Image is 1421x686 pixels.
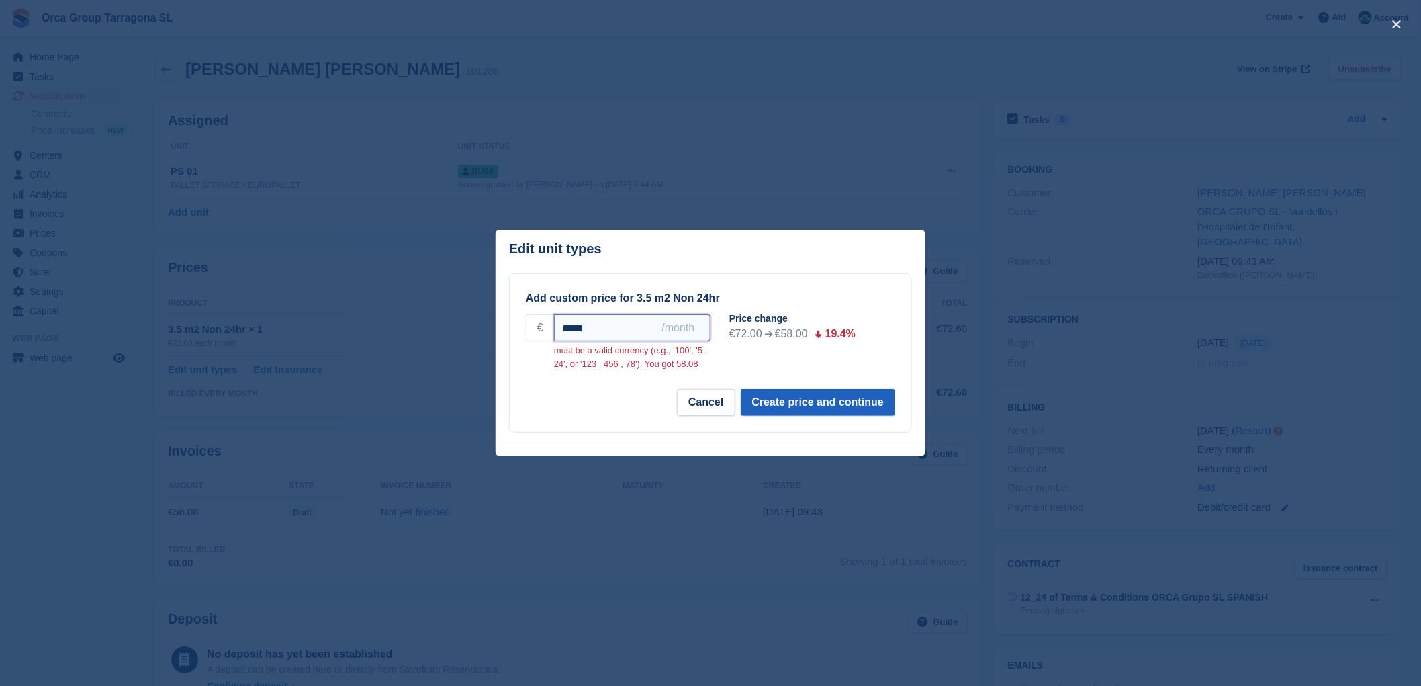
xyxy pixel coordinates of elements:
[688,396,723,408] font: Cancel
[825,328,856,339] font: 19.4%
[729,313,788,324] font: Price change
[554,345,708,369] font: must be a valid currency (e.g., '100', '5 , 24', or '123 . 456 , 78'). You got 58.08
[1386,13,1408,35] button: close
[741,389,896,416] button: Create price and continue
[526,292,720,304] font: Add custom price for 3.5 m2 Non 24hr
[677,389,735,416] button: Cancel
[729,328,762,339] font: €72.00
[752,396,884,408] font: Create price and continue
[775,328,808,339] font: €58.00
[509,241,602,256] font: Edit unit types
